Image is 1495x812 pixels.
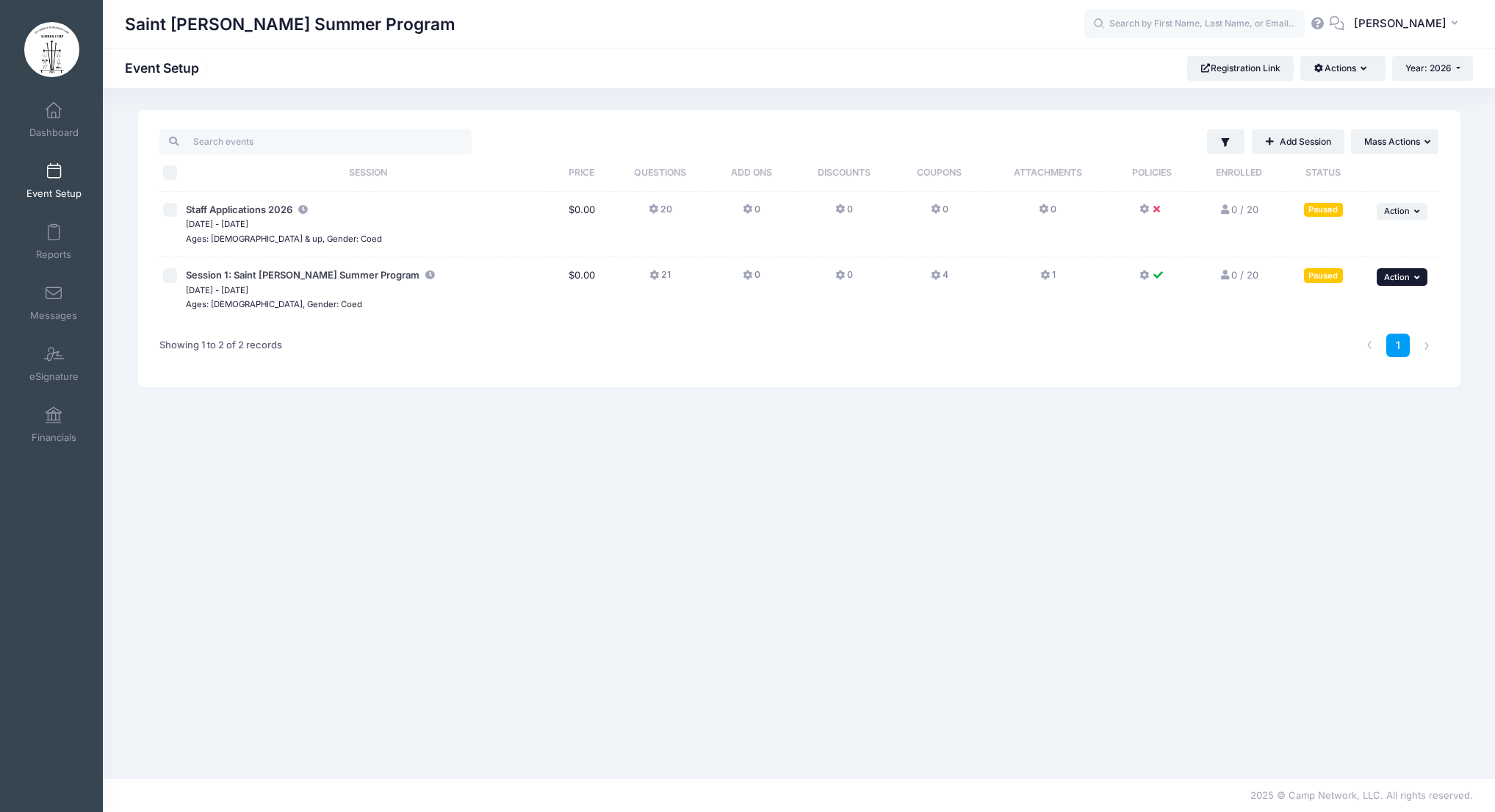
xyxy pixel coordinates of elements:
span: Event Setup [26,187,82,200]
span: Attachments [1014,167,1082,178]
input: Search by First Name, Last Name, or Email... [1084,10,1305,39]
th: Discounts [793,154,896,192]
a: Registration Link [1187,56,1294,81]
button: 0 [743,203,760,224]
button: [PERSON_NAME] [1344,7,1473,41]
a: Add Session [1252,129,1344,154]
button: 4 [931,268,948,290]
h1: Event Setup [125,60,212,76]
span: Policies [1132,167,1172,178]
a: 0 / 20 [1219,269,1258,281]
i: This session is currently scheduled to open registration at 00:00 AM America/New York on 02/01/20... [424,270,436,280]
a: eSignature [19,338,89,389]
button: 0 [1039,203,1056,224]
div: Paused [1304,203,1343,217]
span: Discounts [818,167,871,178]
span: Mass Actions [1364,136,1420,147]
small: Ages: [DEMOGRAPHIC_DATA], Gender: Coed [186,299,362,309]
span: Action [1384,206,1410,216]
a: Dashboard [19,94,89,145]
span: Session 1: Saint [PERSON_NAME] Summer Program [186,269,419,281]
span: 2025 © Camp Network, LLC. All rights reserved. [1250,789,1473,801]
th: Enrolled [1193,154,1285,192]
h1: Saint [PERSON_NAME] Summer Program [125,7,455,41]
a: Financials [19,399,89,450]
th: Price [553,154,610,192]
td: $0.00 [553,257,610,323]
th: Session [182,154,553,192]
span: Reports [36,248,71,261]
small: Ages: [DEMOGRAPHIC_DATA] & up, Gender: Coed [186,234,382,244]
input: Search events [159,129,472,154]
span: Add Ons [731,167,772,178]
button: Mass Actions [1351,129,1438,154]
small: [DATE] - [DATE] [186,285,248,295]
a: Messages [19,277,89,328]
span: Year: 2026 [1405,62,1452,73]
span: Questions [634,167,686,178]
div: Paused [1304,268,1343,282]
th: Policies [1112,154,1192,192]
button: 0 [743,268,760,290]
button: Action [1377,268,1428,286]
div: Showing 1 to 2 of 2 records [159,328,282,362]
small: [DATE] - [DATE] [186,219,248,229]
button: 1 [1040,268,1056,290]
span: Dashboard [29,126,79,139]
th: Questions [610,154,710,192]
img: Saint Herman Summer Program [24,22,79,77]
th: Add Ons [711,154,793,192]
a: Event Setup [19,155,89,206]
a: 0 / 20 [1219,204,1258,215]
span: Messages [30,309,77,322]
span: [PERSON_NAME] [1354,15,1447,32]
button: 0 [931,203,948,224]
th: Attachments [984,154,1112,192]
button: 20 [649,203,672,224]
span: eSignature [29,370,79,383]
th: Coupons [895,154,984,192]
button: Action [1377,203,1428,220]
button: 0 [835,203,853,224]
a: Reports [19,216,89,267]
span: Coupons [917,167,962,178]
button: Year: 2026 [1392,56,1473,81]
a: 1 [1386,334,1411,358]
span: Action [1384,272,1410,282]
button: Actions [1300,56,1385,81]
span: Staff Applications 2026 [186,204,292,215]
button: 21 [649,268,671,290]
button: 0 [835,268,853,290]
th: Status [1285,154,1362,192]
i: This session is currently scheduled to open registration at 00:00 AM America/New York on 02/01/20... [297,205,309,215]
span: Financials [32,431,76,444]
td: $0.00 [553,192,610,258]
